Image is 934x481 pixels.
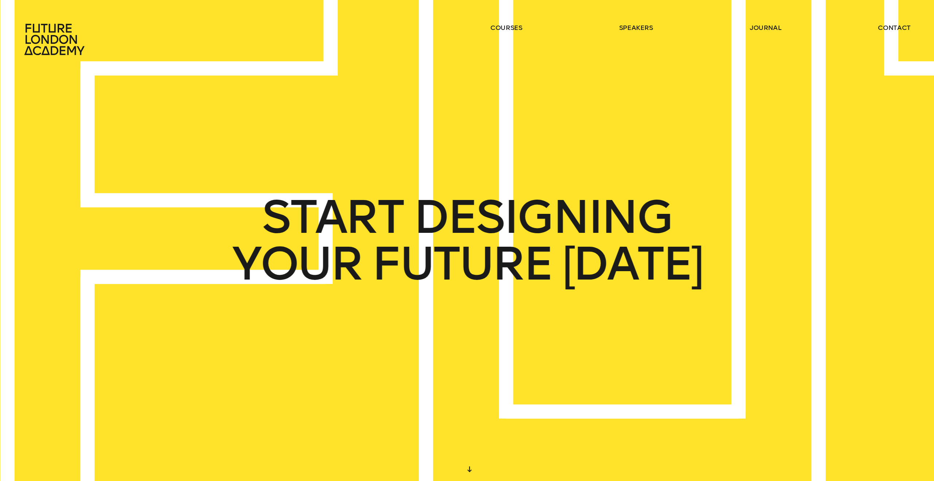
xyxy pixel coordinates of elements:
[232,240,362,287] span: YOUR
[490,23,522,32] a: courses
[413,194,672,240] span: DESIGNING
[619,23,653,32] a: speakers
[878,23,911,32] a: contact
[750,23,781,32] a: journal
[262,194,403,240] span: START
[372,240,552,287] span: FUTURE
[562,240,702,287] span: [DATE]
